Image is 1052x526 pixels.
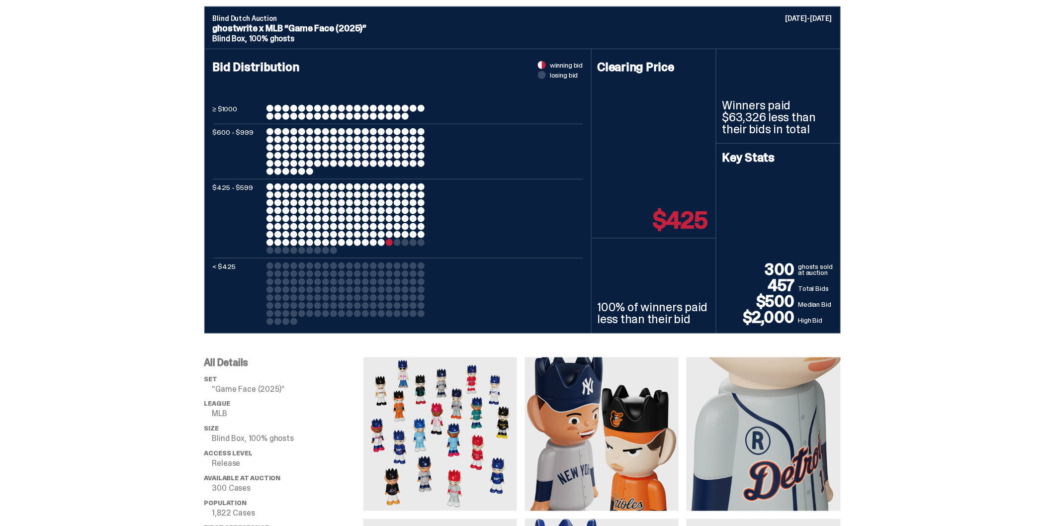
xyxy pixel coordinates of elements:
[722,99,834,135] p: Winners paid $63,326 less than their bids in total
[798,299,834,309] p: Median Bid
[722,309,798,325] p: $2,000
[798,283,834,293] p: Total Bids
[722,152,834,164] h4: Key Stats
[212,385,363,393] p: “Game Face (2025)”
[525,357,679,511] img: media gallery image
[204,425,219,433] span: Size
[212,460,363,468] p: Release
[249,33,294,44] span: 100% ghosts
[212,435,363,443] p: Blind Box, 100% ghosts
[785,15,832,22] p: [DATE]-[DATE]
[204,357,363,367] p: All Details
[722,293,798,309] p: $500
[550,62,583,69] span: winning bid
[213,128,263,175] p: $600 - $999
[204,449,253,458] span: Access Level
[798,315,834,325] p: High Bid
[213,105,263,120] p: ≥ $1000
[363,357,517,511] img: media gallery image
[653,208,707,232] p: $425
[213,263,263,325] p: < $425
[213,61,583,105] h4: Bid Distribution
[204,400,230,408] span: League
[550,72,578,79] span: losing bid
[722,262,798,277] p: 300
[213,24,832,33] p: ghostwrite x MLB “Game Face (2025)”
[212,510,363,518] p: 1,822 Cases
[204,375,218,383] span: set
[212,410,363,418] p: MLB
[204,499,247,508] span: Population
[722,277,798,293] p: 457
[213,33,247,44] span: Blind Box,
[204,474,281,483] span: Available at Auction
[213,15,832,22] p: Blind Dutch Auction
[598,301,710,325] p: 100% of winners paid less than their bid
[687,357,840,511] img: media gallery image
[798,263,834,277] p: ghosts sold at auction
[212,485,363,493] p: 300 Cases
[213,183,263,254] p: $425 - $599
[598,61,710,73] h4: Clearing Price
